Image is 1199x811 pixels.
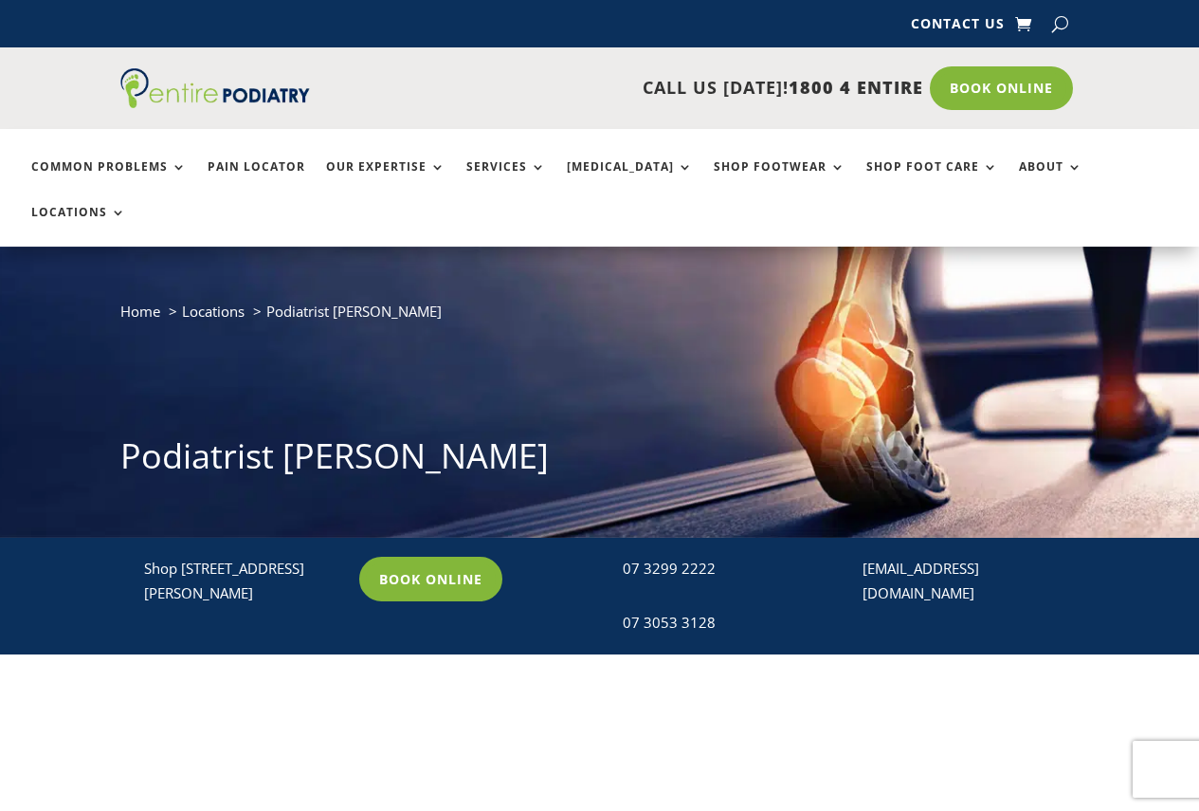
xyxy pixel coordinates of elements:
a: [EMAIL_ADDRESS][DOMAIN_NAME] [863,559,979,602]
img: logo (1) [120,68,310,108]
a: Home [120,302,160,321]
div: 07 3299 2222 [623,557,825,581]
nav: breadcrumb [120,299,1080,338]
a: Book Online [930,66,1073,110]
a: Locations [31,206,126,247]
a: Services [466,160,546,201]
a: Our Expertise [326,160,445,201]
span: 1800 4 ENTIRE [789,76,923,99]
p: CALL US [DATE]! [336,76,923,101]
a: [MEDICAL_DATA] [567,160,693,201]
a: Shop Footwear [714,160,845,201]
span: Podiatrist [PERSON_NAME] [266,302,442,321]
p: Shop [STREET_ADDRESS][PERSON_NAME] [144,557,346,605]
a: Book Online [359,557,502,600]
a: Locations [182,302,245,321]
a: Common Problems [31,160,187,201]
a: Shop Foot Care [866,160,998,201]
a: Pain Locator [208,160,305,201]
a: Entire Podiatry [120,93,310,112]
div: 07 3053 3128 [623,611,825,636]
h1: Podiatrist [PERSON_NAME] [120,433,1080,489]
a: About [1019,160,1082,201]
a: Contact Us [911,17,1005,38]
